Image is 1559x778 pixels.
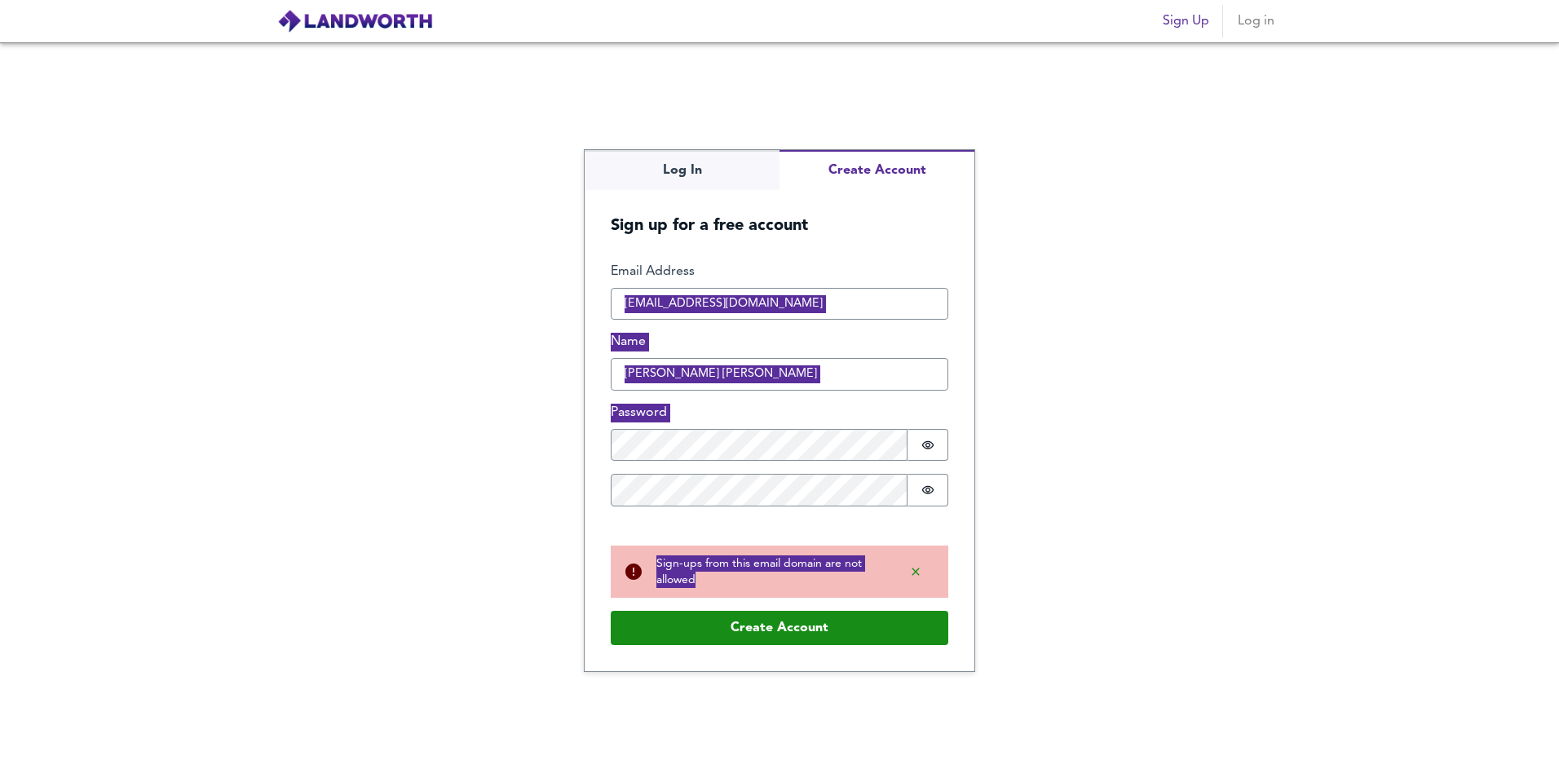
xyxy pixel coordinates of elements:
button: Log In [585,150,779,190]
label: Password [611,404,948,422]
span: Sign Up [1163,10,1209,33]
input: How can we reach you? [611,288,948,320]
button: Show password [908,429,948,462]
button: Log in [1230,5,1282,38]
button: Show password [908,474,948,506]
h5: Sign up for a free account [585,190,974,236]
img: logo [277,9,433,33]
button: Sign Up [1156,5,1216,38]
button: Dismiss alert [896,559,935,585]
input: What should we call you? [611,358,948,391]
label: Name [611,333,948,351]
button: Create Account [611,611,948,645]
span: Log in [1236,10,1275,33]
label: Email Address [611,263,948,281]
button: Create Account [779,150,974,190]
div: Sign-ups from this email domain are not allowed [656,555,883,588]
